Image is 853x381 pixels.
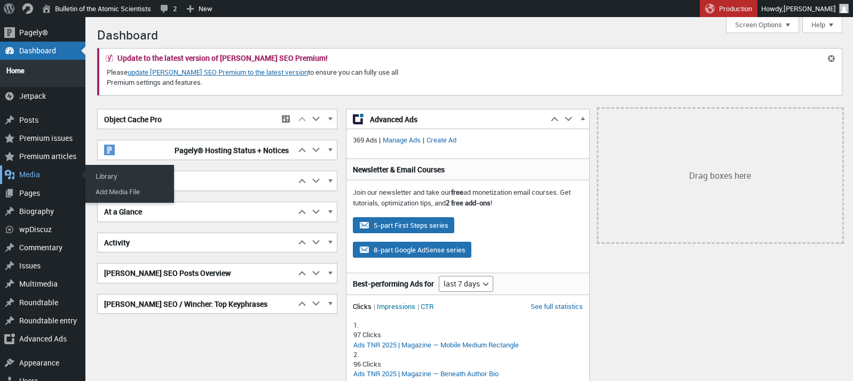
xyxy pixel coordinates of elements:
[98,171,295,190] h2: Site Health Status
[88,184,173,199] a: Add Media File
[353,350,582,359] div: 2.
[531,301,583,311] a: See full statistics
[424,135,459,145] a: Create Ad
[784,4,836,13] span: [PERSON_NAME]
[104,145,115,155] img: pagely-w-on-b20x20.png
[106,66,428,89] p: Please to ensure you can fully use all Premium settings and features.
[353,369,499,378] a: Ads TNR 2025 | Magazine — Beneath Author Bio
[353,135,583,146] p: 369 Ads | |
[451,187,463,197] strong: free
[97,22,842,45] h1: Dashboard
[128,67,308,77] a: update [PERSON_NAME] SEO Premium to the latest version
[353,320,582,330] div: 1.
[370,114,541,125] span: Advanced Ads
[353,359,582,369] div: 96 Clicks
[353,164,583,175] h3: Newsletter & Email Courses
[353,242,471,258] button: 8-part Google AdSense series
[117,54,328,62] h2: Update to the latest version of [PERSON_NAME] SEO Premium!
[98,295,295,314] h2: [PERSON_NAME] SEO / Wincher: Top Keyphrases
[98,202,295,221] h2: At a Glance
[377,301,419,311] li: Impressions
[726,17,799,33] button: Screen Options
[353,330,582,339] div: 97 Clicks
[98,140,295,160] h2: Pagely® Hosting Status + Notices
[353,301,375,311] li: Clicks
[353,217,454,233] button: 5-part First Steps series
[353,279,434,289] h3: Best-performing Ads for
[381,135,423,145] a: Manage Ads
[98,233,295,252] h2: Activity
[98,264,295,283] h2: [PERSON_NAME] SEO Posts Overview
[88,169,173,184] a: Library
[353,187,583,208] p: Join our newsletter and take our ad monetization email courses. Get tutorials, optimization tips,...
[353,340,519,350] a: Ads TNR 2025 | Magazine — Mobile Medium Rectangle
[802,17,842,33] button: Help
[98,110,276,129] h2: Object Cache Pro
[421,301,433,311] li: CTR
[446,198,491,208] strong: 2 free add-ons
